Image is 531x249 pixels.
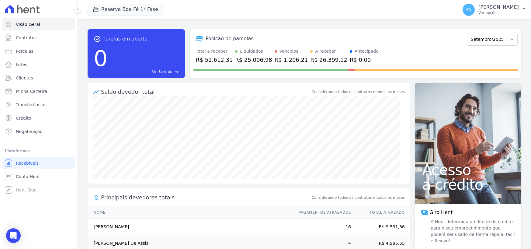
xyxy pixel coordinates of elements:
div: Total a receber [196,48,233,54]
span: Negativação [16,128,43,135]
th: Total Atrasado [351,206,410,219]
span: Recebíveis [16,160,39,166]
th: Nome [88,206,293,219]
span: east [174,69,179,74]
span: FA [466,8,471,12]
span: Crédito [16,115,31,121]
div: 0 [94,43,108,74]
span: Considerando todos os contratos e todos os meses [312,195,405,200]
div: A receber [315,48,336,54]
td: R$ 9.531,36 [351,219,410,235]
div: Open Intercom Messenger [6,228,21,243]
p: Ver opções [478,10,519,15]
span: task_alt [94,35,101,43]
span: Principais devedores totais [101,193,311,202]
span: Lotes [16,61,27,68]
span: Contratos [16,35,36,41]
a: Lotes [2,58,75,71]
span: Ver tarefas [152,69,172,74]
a: Parcelas [2,45,75,57]
a: Ver tarefas east [110,69,179,74]
span: a crédito [422,177,514,192]
a: Contratos [2,32,75,44]
td: [PERSON_NAME] [88,219,293,235]
div: Posição de parcelas [206,35,254,42]
span: A Hent determina um limite de crédito para o seu empreendimento que poderá ser usado de forma ráp... [429,219,515,244]
a: Conta Hent [2,170,75,183]
div: Vencidos [279,48,298,54]
div: Saldo devedor total [101,88,311,96]
span: Giro Hent [429,209,453,216]
span: Transferências [16,102,47,108]
a: Transferências [2,99,75,111]
button: FA [PERSON_NAME] Ver opções [458,1,531,18]
a: Crédito [2,112,75,124]
div: R$ 25.006,98 [235,56,272,64]
span: Acesso [422,163,514,177]
span: Conta Hent [16,174,40,180]
div: Antecipado [355,48,379,54]
span: Parcelas [16,48,33,54]
div: Considerando todos os contratos e todos os meses [312,89,405,95]
div: R$ 0,00 [350,56,379,64]
div: R$ 1.206,21 [275,56,308,64]
span: Tarefas em aberto [103,35,147,43]
span: Visão Geral [16,21,40,27]
span: Clientes [16,75,33,81]
div: R$ 26.399,12 [310,56,347,64]
td: 16 [293,219,351,235]
th: Pagamentos Atrasados [293,206,351,219]
span: Minha Carteira [16,88,47,94]
a: Recebíveis [2,157,75,169]
a: Minha Carteira [2,85,75,97]
div: R$ 52.612,31 [196,56,233,64]
div: Liquidados [240,48,263,54]
p: [PERSON_NAME] [478,4,519,10]
a: Visão Geral [2,18,75,30]
button: Reserva Boa Fé 1ª Fase [88,4,163,15]
a: Clientes [2,72,75,84]
div: Plataformas [5,147,73,155]
a: Negativação [2,125,75,138]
